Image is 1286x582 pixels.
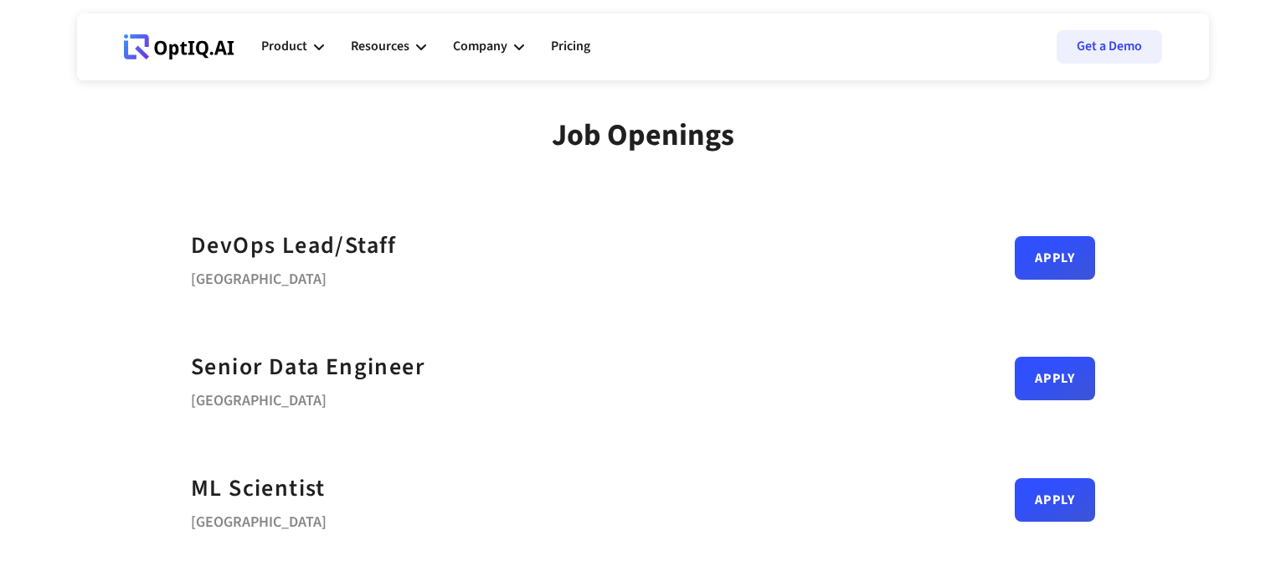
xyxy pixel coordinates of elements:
[351,22,426,72] div: Resources
[191,227,397,265] a: DevOps Lead/Staff
[191,507,327,531] div: [GEOGRAPHIC_DATA]
[124,22,234,72] a: Webflow Homepage
[1015,236,1095,280] a: Apply
[1057,30,1162,64] a: Get a Demo
[551,22,590,72] a: Pricing
[191,386,424,409] div: [GEOGRAPHIC_DATA]
[351,35,409,58] div: Resources
[191,348,424,386] a: Senior Data Engineer
[453,35,507,58] div: Company
[453,22,524,72] div: Company
[261,22,324,72] div: Product
[261,35,307,58] div: Product
[1015,357,1095,400] a: Apply
[1015,478,1095,522] a: Apply
[552,117,734,153] div: Job Openings
[191,470,326,507] a: ML Scientist
[191,265,397,288] div: [GEOGRAPHIC_DATA]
